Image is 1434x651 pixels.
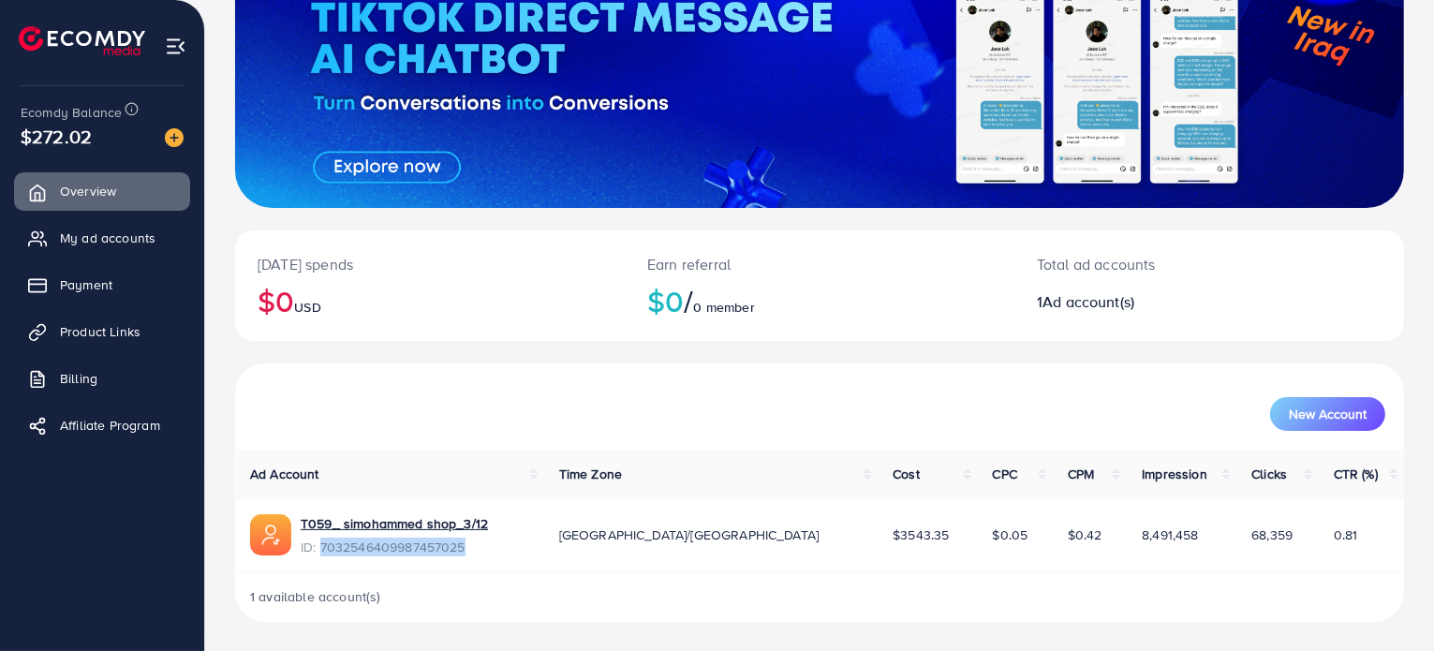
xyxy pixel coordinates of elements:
[1251,465,1287,483] span: Clicks
[559,465,622,483] span: Time Zone
[250,514,291,555] img: ic-ads-acc.e4c84228.svg
[60,322,140,341] span: Product Links
[258,253,602,275] p: [DATE] spends
[1068,525,1102,544] span: $0.42
[1037,253,1284,275] p: Total ad accounts
[21,123,92,150] span: $272.02
[1334,465,1378,483] span: CTR (%)
[60,416,160,435] span: Affiliate Program
[165,128,184,147] img: image
[21,103,122,122] span: Ecomdy Balance
[1289,407,1367,421] span: New Account
[684,279,693,322] span: /
[14,313,190,350] a: Product Links
[14,219,190,257] a: My ad accounts
[893,465,920,483] span: Cost
[1270,397,1385,431] button: New Account
[14,360,190,397] a: Billing
[258,283,602,318] h2: $0
[1042,291,1134,312] span: Ad account(s)
[1354,567,1420,637] iframe: To enrich screen reader interactions, please activate Accessibility in Grammarly extension settings
[250,587,381,606] span: 1 available account(s)
[993,525,1028,544] span: $0.05
[60,182,116,200] span: Overview
[993,465,1017,483] span: CPC
[893,525,949,544] span: $3543.35
[14,407,190,444] a: Affiliate Program
[559,525,820,544] span: [GEOGRAPHIC_DATA]/[GEOGRAPHIC_DATA]
[60,275,112,294] span: Payment
[250,465,319,483] span: Ad Account
[1068,465,1094,483] span: CPM
[19,26,145,55] img: logo
[1037,293,1284,311] h2: 1
[301,514,488,533] a: T059_ simohammed shop_3/12
[60,369,97,388] span: Billing
[14,172,190,210] a: Overview
[1251,525,1293,544] span: 68,359
[60,229,155,247] span: My ad accounts
[647,253,992,275] p: Earn referral
[1142,465,1207,483] span: Impression
[1334,525,1358,544] span: 0.81
[165,36,186,57] img: menu
[694,298,755,317] span: 0 member
[294,298,320,317] span: USD
[301,538,488,556] span: ID: 7032546409987457025
[647,283,992,318] h2: $0
[1142,525,1198,544] span: 8,491,458
[14,266,190,303] a: Payment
